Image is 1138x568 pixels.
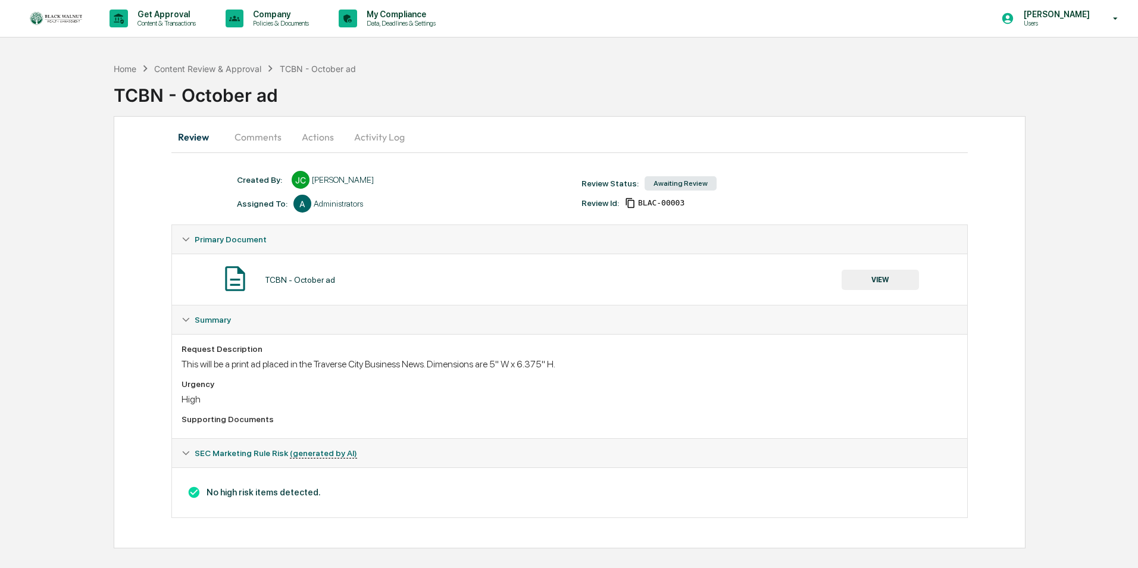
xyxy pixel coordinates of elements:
[114,75,1138,106] div: TCBN - October ad
[291,123,345,151] button: Actions
[638,198,684,208] span: a0dc7c1d-43d1-4089-baa0-92d92366fd86
[172,467,967,517] div: SEC Marketing Rule Risk (generated by AI)
[154,64,261,74] div: Content Review & Approval
[195,315,231,324] span: Summary
[1014,19,1096,27] p: Users
[645,176,717,191] div: Awaiting Review
[29,11,86,26] img: logo
[182,394,958,405] div: High
[114,64,136,74] div: Home
[195,448,357,458] span: SEC Marketing Rule Risk
[581,179,639,188] div: Review Status:
[128,10,202,19] p: Get Approval
[243,19,315,27] p: Policies & Documents
[243,10,315,19] p: Company
[280,64,356,74] div: TCBN - October ad
[314,199,363,208] div: Administrators
[290,448,357,458] u: (generated by AI)
[842,270,919,290] button: VIEW
[237,199,287,208] div: Assigned To:
[1100,529,1132,561] iframe: Open customer support
[293,195,311,213] div: A
[172,305,967,334] div: Summary
[182,379,958,389] div: Urgency
[581,198,619,208] div: Review Id:
[128,19,202,27] p: Content & Transactions
[182,486,958,499] h3: No high risk items detected.
[1014,10,1096,19] p: [PERSON_NAME]
[182,344,958,354] div: Request Description
[345,123,414,151] button: Activity Log
[220,264,250,294] img: Document Icon
[225,123,291,151] button: Comments
[172,254,967,305] div: Primary Document
[265,275,335,285] div: TCBN - October ad
[357,19,442,27] p: Data, Deadlines & Settings
[171,123,968,151] div: secondary tabs example
[357,10,442,19] p: My Compliance
[237,175,286,185] div: Created By: ‎ ‎
[312,175,374,185] div: [PERSON_NAME]
[292,171,309,189] div: JC
[171,123,225,151] button: Review
[172,439,967,467] div: SEC Marketing Rule Risk (generated by AI)
[182,358,958,370] div: This will be a print ad placed in the Traverse City Business News. Dimensions are 5" W x 6.375" H.
[172,225,967,254] div: Primary Document
[182,414,958,424] div: Supporting Documents
[195,235,267,244] span: Primary Document
[172,334,967,438] div: Summary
